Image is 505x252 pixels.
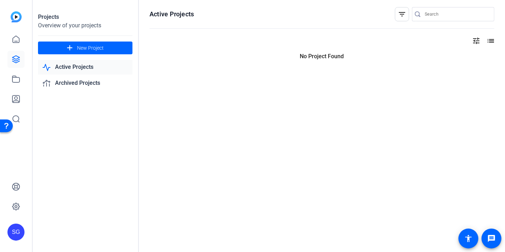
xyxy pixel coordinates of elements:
a: Archived Projects [38,76,132,91]
mat-icon: list [486,37,494,45]
mat-icon: message [487,234,496,243]
input: Search [425,10,489,18]
div: Projects [38,13,132,21]
a: Active Projects [38,60,132,75]
div: SG [7,224,25,241]
mat-icon: accessibility [464,234,473,243]
span: New Project [77,44,104,52]
h1: Active Projects [150,10,194,18]
mat-icon: tune [472,37,480,45]
img: blue-gradient.svg [11,11,22,22]
mat-icon: add [65,44,74,53]
button: New Project [38,42,132,54]
p: No Project Found [150,52,494,61]
mat-icon: filter_list [398,10,406,18]
div: Overview of your projects [38,21,132,30]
